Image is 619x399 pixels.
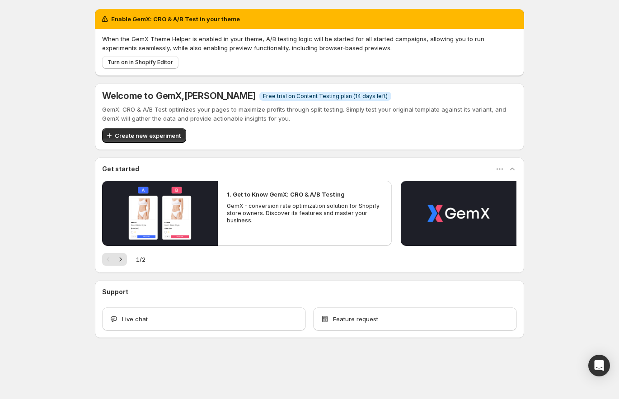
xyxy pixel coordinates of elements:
p: When the GemX Theme Helper is enabled in your theme, A/B testing logic will be started for all st... [102,34,517,52]
p: GemX - conversion rate optimization solution for Shopify store owners. Discover its features and ... [227,202,382,224]
div: Open Intercom Messenger [588,355,610,376]
span: Feature request [333,315,378,324]
nav: Pagination [102,253,127,266]
button: Turn on in Shopify Editor [102,56,178,69]
h3: Support [102,287,128,296]
span: 1 / 2 [136,255,145,264]
span: Free trial on Content Testing plan (14 days left) [263,93,388,100]
button: Create new experiment [102,128,186,143]
p: GemX: CRO & A/B Test optimizes your pages to maximize profits through split testing. Simply test ... [102,105,517,123]
span: Create new experiment [115,131,181,140]
button: Next [114,253,127,266]
span: , [PERSON_NAME] [182,90,256,101]
h3: Get started [102,164,139,174]
span: Live chat [122,315,148,324]
h2: Enable GemX: CRO & A/B Test in your theme [111,14,240,23]
h5: Welcome to GemX [102,90,256,101]
button: Play video [401,181,516,246]
h2: 1. Get to Know GemX: CRO & A/B Testing [227,190,345,199]
span: Turn on in Shopify Editor [108,59,173,66]
button: Play video [102,181,218,246]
